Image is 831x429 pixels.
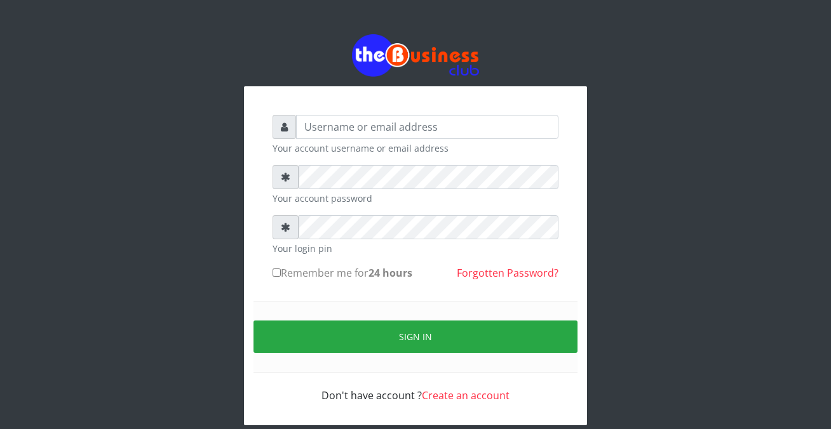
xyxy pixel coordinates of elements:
[273,192,558,205] small: Your account password
[273,265,412,280] label: Remember me for
[273,268,281,277] input: Remember me for24 hours
[296,115,558,139] input: Username or email address
[253,320,578,353] button: Sign in
[422,388,510,402] a: Create an account
[457,266,558,280] a: Forgotten Password?
[368,266,412,280] b: 24 hours
[273,373,558,403] div: Don't have account ?
[273,142,558,155] small: Your account username or email address
[273,242,558,255] small: Your login pin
